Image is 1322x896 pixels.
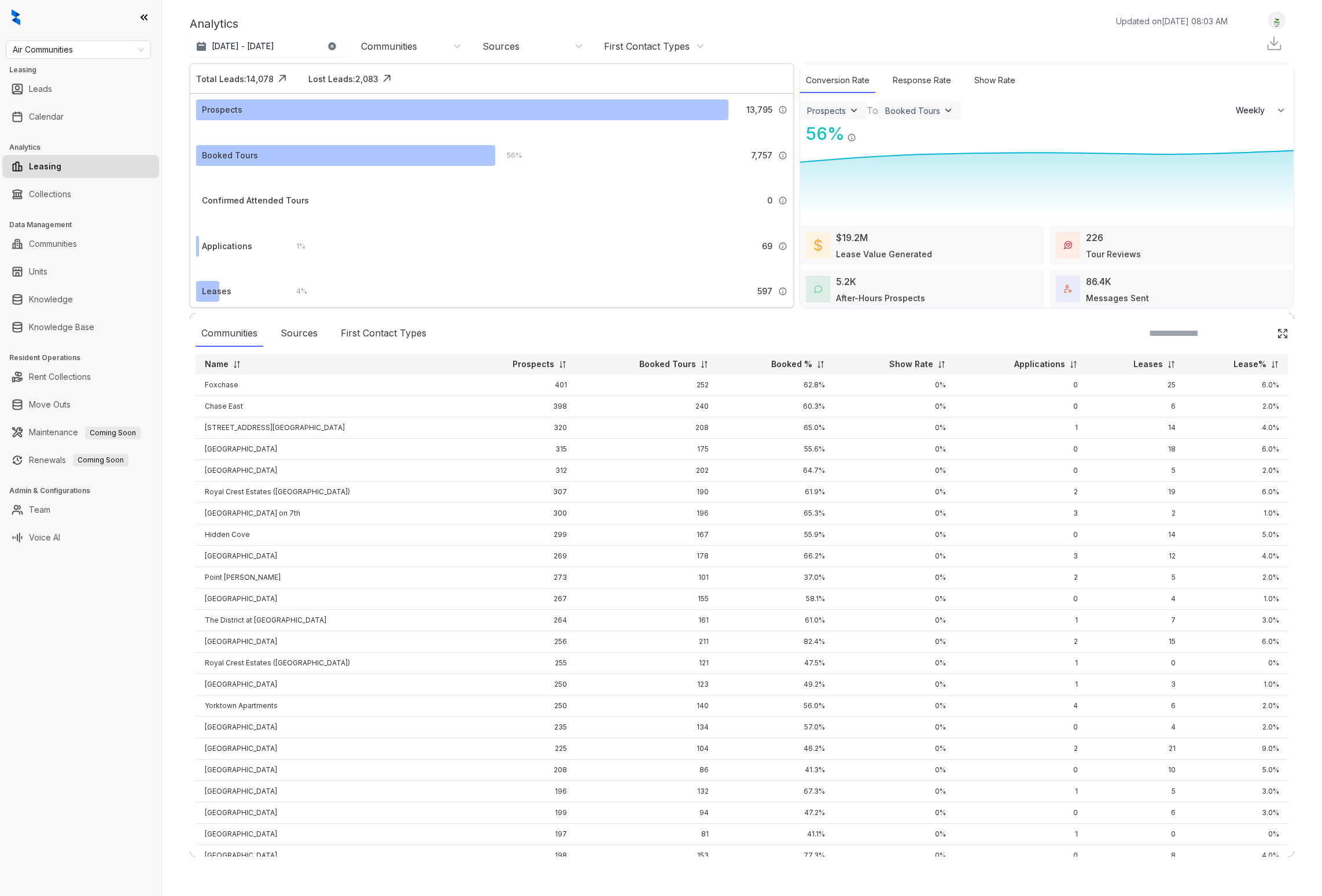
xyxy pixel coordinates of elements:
[29,155,61,178] a: Leasing
[836,292,925,304] div: After-Hours Prospects
[1133,358,1163,370] p: Leases
[718,588,834,610] td: 58.1%
[848,105,860,116] img: ViewFilterArrow
[1087,482,1185,503] td: 19
[834,375,955,396] td: 0%
[495,149,522,162] div: 56 %
[834,588,955,610] td: 0%
[576,631,718,653] td: 211
[1185,824,1288,845] td: 0%
[1185,802,1288,824] td: 3.0%
[1086,275,1111,288] div: 86.4K
[2,77,159,101] li: Leads
[1087,567,1185,588] td: 5
[2,105,159,128] li: Calendar
[955,417,1087,439] td: 1
[202,285,231,298] div: Leases
[202,240,252,253] div: Applications
[718,738,834,760] td: 46.2%
[2,498,159,521] li: Team
[718,802,834,824] td: 47.2%
[2,316,159,339] li: Knowledge Base
[1185,439,1288,460] td: 6.0%
[483,40,520,53] div: Sources
[196,375,459,396] td: Foxchase
[718,417,834,439] td: 65.0%
[73,454,128,466] span: Coming Soon
[955,674,1087,695] td: 1
[196,695,459,717] td: Yorktown Apartments
[1087,396,1185,417] td: 6
[814,238,822,252] img: LeaseValue
[700,360,709,369] img: sorting
[955,653,1087,674] td: 1
[212,40,274,52] p: [DATE] - [DATE]
[2,183,159,206] li: Collections
[2,421,159,444] li: Maintenance
[576,546,718,567] td: 178
[202,149,258,162] div: Booked Tours
[800,68,875,93] div: Conversion Rate
[29,498,50,521] a: Team
[576,653,718,674] td: 121
[1087,695,1185,717] td: 6
[885,106,940,116] div: Booked Tours
[2,393,159,416] li: Move Outs
[576,396,718,417] td: 240
[576,567,718,588] td: 101
[202,103,242,116] div: Prospects
[576,524,718,546] td: 167
[576,439,718,460] td: 175
[285,285,307,298] div: 4 %
[459,781,576,802] td: 196
[718,824,834,845] td: 41.1%
[196,824,459,845] td: [GEOGRAPHIC_DATA]
[834,439,955,460] td: 0%
[459,653,576,674] td: 255
[751,149,772,162] span: 7,757
[746,103,772,116] span: 13,795
[1087,717,1185,738] td: 4
[1185,524,1288,546] td: 5.0%
[1116,15,1228,27] p: Updated on [DATE] 08:03 AM
[29,260,47,283] a: Units
[937,360,946,369] img: sorting
[1185,781,1288,802] td: 3.0%
[1229,100,1294,121] button: Weekly
[1087,610,1185,631] td: 7
[1271,360,1279,369] img: sorting
[955,375,1087,396] td: 0
[1185,695,1288,717] td: 2.0%
[576,717,718,738] td: 134
[9,142,161,153] h3: Analytics
[459,588,576,610] td: 267
[361,40,417,53] div: Communities
[604,40,690,53] div: First Contact Types
[1185,482,1288,503] td: 6.0%
[1087,802,1185,824] td: 6
[196,396,459,417] td: Chase East
[29,393,71,416] a: Move Outs
[2,365,159,388] li: Rent Collections
[29,105,64,128] a: Calendar
[196,760,459,781] td: [GEOGRAPHIC_DATA]
[459,439,576,460] td: 315
[955,802,1087,824] td: 0
[196,524,459,546] td: Hidden Cove
[718,396,834,417] td: 60.3%
[459,396,576,417] td: 398
[196,674,459,695] td: [GEOGRAPHIC_DATA]
[459,631,576,653] td: 256
[576,610,718,631] td: 161
[955,781,1087,802] td: 1
[576,417,718,439] td: 208
[29,77,52,101] a: Leads
[1087,738,1185,760] td: 21
[1185,674,1288,695] td: 1.0%
[778,287,787,296] img: Info
[576,588,718,610] td: 155
[718,524,834,546] td: 55.9%
[834,610,955,631] td: 0%
[459,417,576,439] td: 320
[459,482,576,503] td: 307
